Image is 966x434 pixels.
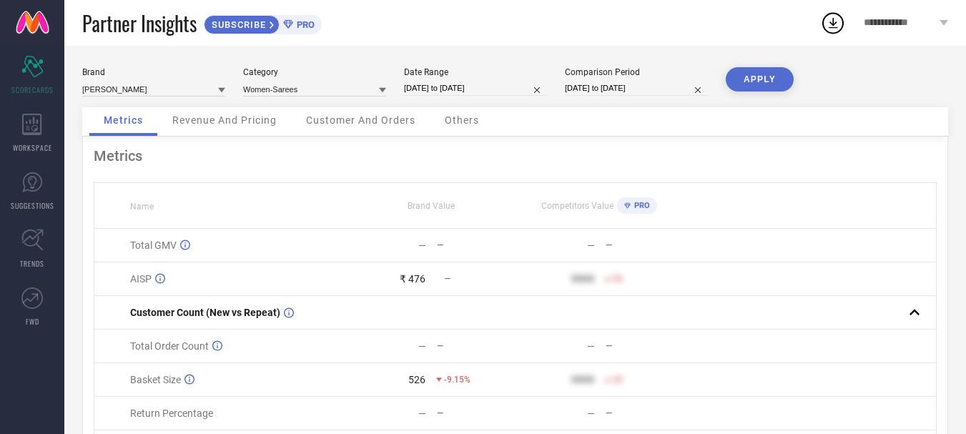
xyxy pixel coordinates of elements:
div: ₹ 476 [400,273,425,285]
input: Select date range [404,81,547,96]
span: Total GMV [130,240,177,251]
span: Customer And Orders [306,114,415,126]
div: 9999 [571,374,594,385]
div: — [418,240,426,251]
span: FWD [26,316,39,327]
span: PRO [293,19,315,30]
div: Metrics [94,147,937,164]
span: 50 [613,375,623,385]
div: 9999 [571,273,594,285]
div: — [437,240,514,250]
div: 526 [408,374,425,385]
div: — [606,341,683,351]
div: — [587,340,595,352]
div: — [437,408,514,418]
span: TRENDS [20,258,44,269]
div: Comparison Period [565,67,708,77]
span: 50 [613,274,623,284]
button: APPLY [726,67,794,92]
span: -9.15% [444,375,470,385]
div: Brand [82,67,225,77]
span: Partner Insights [82,9,197,38]
span: SUGGESTIONS [11,200,54,211]
span: Others [445,114,479,126]
span: SCORECARDS [11,84,54,95]
div: — [606,240,683,250]
span: AISP [130,273,152,285]
span: Name [130,202,154,212]
div: — [418,408,426,419]
span: Competitors Value [541,201,613,211]
span: PRO [631,201,650,210]
span: Customer Count (New vs Repeat) [130,307,280,318]
div: — [418,340,426,352]
span: Basket Size [130,374,181,385]
input: Select comparison period [565,81,708,96]
span: Revenue And Pricing [172,114,277,126]
span: Metrics [104,114,143,126]
div: — [606,408,683,418]
div: Open download list [820,10,846,36]
span: Brand Value [408,201,455,211]
span: SUBSCRIBE [204,19,270,30]
span: — [444,274,450,284]
div: Category [243,67,386,77]
span: WORKSPACE [13,142,52,153]
div: — [587,408,595,419]
span: Total Order Count [130,340,209,352]
div: — [437,341,514,351]
span: Return Percentage [130,408,213,419]
div: Date Range [404,67,547,77]
div: — [587,240,595,251]
a: SUBSCRIBEPRO [204,11,322,34]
